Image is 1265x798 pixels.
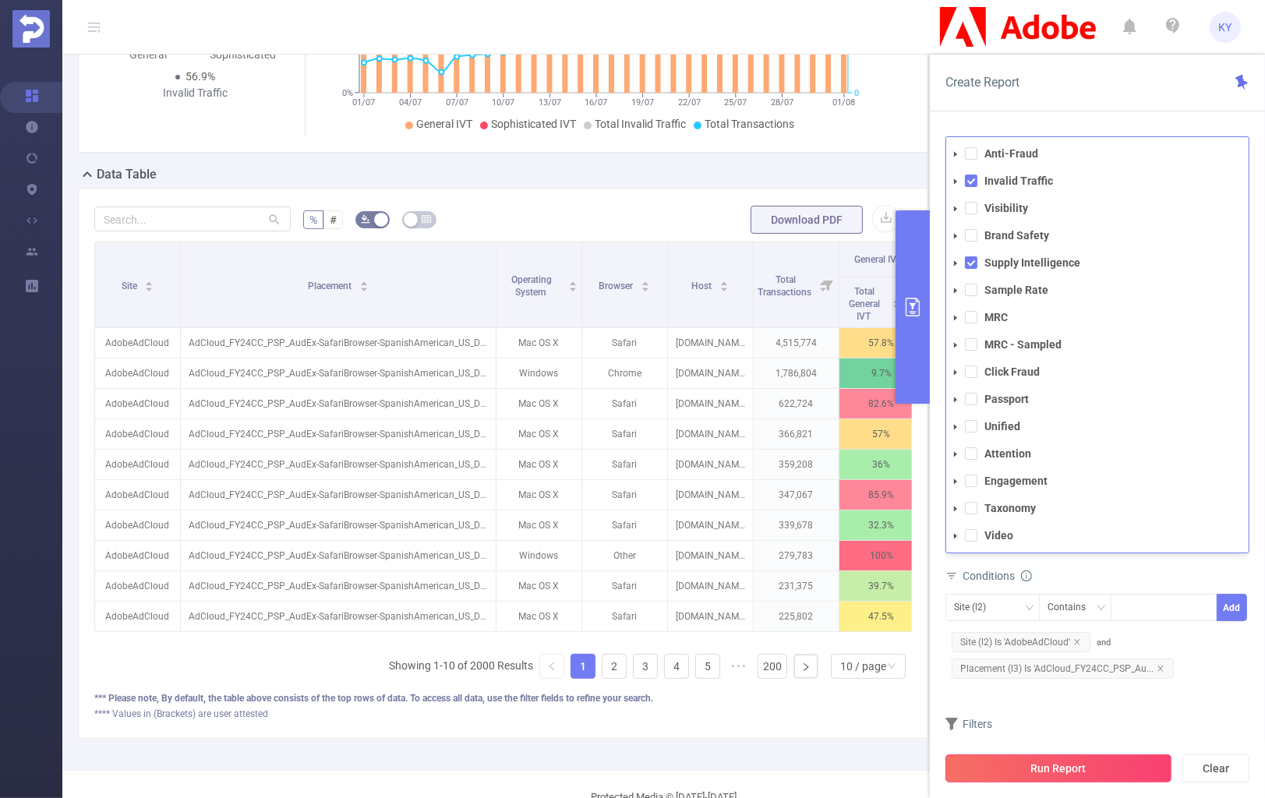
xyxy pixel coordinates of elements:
i: icon: caret-up [720,279,729,284]
button: Download PDF [751,206,863,234]
p: Windows [496,358,581,388]
li: Showing 1-10 of 2000 Results [389,654,533,679]
tspan: 04/07 [399,97,422,108]
strong: Click Fraud [984,365,1040,378]
i: icon: caret-down [952,178,959,185]
i: icon: caret-up [145,279,154,284]
i: icon: caret-down [952,478,959,486]
i: icon: caret-down [952,287,959,295]
p: [DOMAIN_NAME] [668,328,753,358]
tspan: 0% [342,88,353,98]
a: 3 [634,655,657,678]
i: icon: down [1025,603,1034,614]
p: [DOMAIN_NAME] [668,450,753,479]
strong: Video [984,529,1013,542]
div: Sort [144,279,154,288]
li: Previous Page [539,654,564,679]
div: Sort [568,279,578,288]
span: ••• [726,654,751,679]
div: Invalid Traffic [148,85,243,101]
i: icon: caret-down [952,341,959,349]
p: 359,208 [754,450,839,479]
p: Safari [582,571,667,601]
span: Placement [308,281,354,291]
p: Mac OS X [496,571,581,601]
a: 4 [665,655,688,678]
p: Safari [582,328,667,358]
i: icon: caret-down [720,285,729,290]
p: Other [582,541,667,570]
span: Host [691,281,714,291]
div: 10 / page [840,655,886,678]
p: 32.3% [839,510,924,540]
i: icon: caret-down [952,369,959,376]
span: Create Report [945,75,1019,90]
p: Mac OS X [496,480,581,510]
p: [DOMAIN_NAME] [668,419,753,449]
span: 56.9% [186,70,216,83]
p: AdobeAdCloud [95,571,180,601]
p: AdobeAdCloud [95,602,180,631]
p: Mac OS X [496,450,581,479]
i: icon: table [422,214,431,224]
p: Safari [582,602,667,631]
p: AdobeAdCloud [95,510,180,540]
a: 1 [571,655,595,678]
tspan: 13/07 [539,97,561,108]
p: 47.5% [839,602,924,631]
p: Windows [496,541,581,570]
span: Site (l2) Is 'AdobeAdCloud' [952,632,1090,652]
p: Safari [582,480,667,510]
i: icon: caret-down [952,423,959,431]
button: Add [1217,594,1247,621]
p: 622,724 [754,389,839,418]
i: icon: caret-down [952,532,959,540]
p: 36% [839,450,924,479]
i: icon: close [1073,638,1081,646]
p: Safari [582,450,667,479]
tspan: 25/07 [725,97,747,108]
p: AdobeAdCloud [95,480,180,510]
p: 82.6% [839,389,924,418]
span: # [330,214,337,226]
p: [DOMAIN_NAME] [668,358,753,388]
span: and [945,637,1180,674]
i: icon: down [887,662,896,673]
p: Mac OS X [496,419,581,449]
i: icon: caret-down [952,232,959,240]
strong: Visibility [984,202,1028,214]
p: 279,783 [754,541,839,570]
p: Safari [582,389,667,418]
tspan: 16/07 [585,97,608,108]
p: AdCloud_FY24CC_PSP_AudEx-SafariBrowser-SpanishAmerican_US_DSK_BAN_300x250 [9354644] [181,602,496,631]
span: General IVT [416,118,472,130]
li: 5 [695,654,720,679]
div: Sort [641,279,650,288]
i: icon: caret-down [568,285,577,290]
i: icon: caret-down [892,302,900,307]
li: 200 [758,654,787,679]
span: Sophisticated IVT [491,118,576,130]
p: AdobeAdCloud [95,328,180,358]
div: Sort [359,279,369,288]
i: icon: bg-colors [361,214,370,224]
p: [DOMAIN_NAME] [668,541,753,570]
div: Sophisticated [196,47,291,63]
i: icon: caret-up [568,279,577,284]
strong: Unified [984,420,1020,433]
div: Contains [1048,595,1097,620]
span: Conditions [963,570,1032,582]
i: icon: caret-up [892,297,900,302]
p: AdCloud_FY24CC_PSP_AudEx-SafariBrowser-SpanishAmerican_US_DSK_BAN_300x250 [9354644] [181,419,496,449]
a: 2 [602,655,626,678]
i: icon: caret-down [952,314,959,322]
p: AdobeAdCloud [95,541,180,570]
p: [DOMAIN_NAME] [668,571,753,601]
span: Total Transactions [705,118,794,130]
strong: Passport [984,393,1029,405]
span: Operating System [511,274,552,298]
p: AdobeAdCloud [95,450,180,479]
p: AdobeAdCloud [95,389,180,418]
div: *** Please note, By default, the table above consists of the top rows of data. To access all data... [94,691,912,705]
i: icon: down [1097,603,1106,614]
